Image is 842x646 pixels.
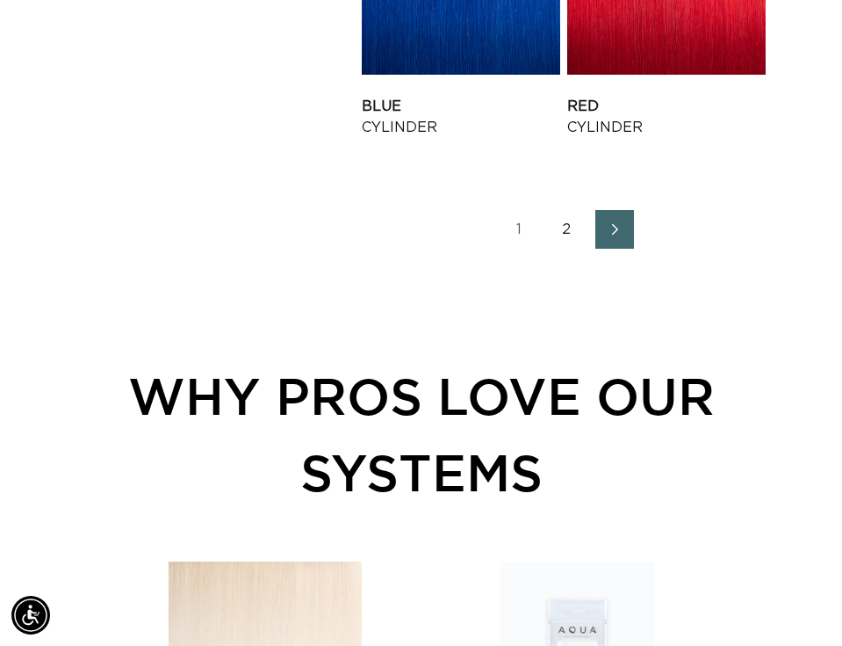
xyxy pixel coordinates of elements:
[548,210,587,249] a: Page 2
[595,210,634,249] a: Next page
[70,358,772,511] div: WHY PROS LOVE OUR SYSTEMS
[362,96,560,138] a: Blue Cylinder
[567,96,766,138] a: Red Cylinder
[11,596,50,635] div: Accessibility Menu
[362,210,772,249] nav: Pagination
[500,210,539,249] a: Page 1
